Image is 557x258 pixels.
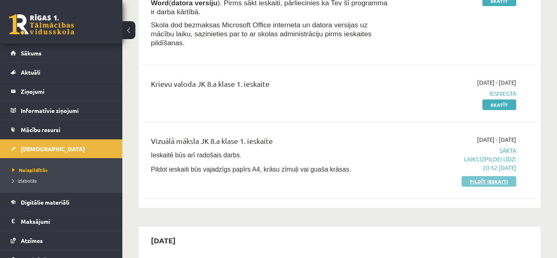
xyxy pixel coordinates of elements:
div: Vizuālā māksla JK 8.a klase 1. ieskaite [151,135,390,150]
a: Mācību resursi [11,120,112,139]
span: Digitālie materiāli [21,198,69,206]
a: [DEMOGRAPHIC_DATA] [11,139,112,158]
span: [DATE] - [DATE] [477,78,516,87]
a: Izlabotās [12,177,114,184]
a: Atzīmes [11,231,112,250]
span: Skola dod bezmaksas Microsoft Office interneta un datora versijas uz mācību laiku, sazinieties pa... [151,21,371,47]
span: Ieskaitē būs arī radošais darbs. [151,152,241,159]
a: Sākums [11,44,112,62]
legend: Informatīvie ziņojumi [21,101,112,120]
span: Sākums [21,49,42,57]
h2: [DATE] [143,231,184,250]
a: Digitālie materiāli [11,193,112,212]
span: [DATE] - [DATE] [477,135,516,144]
span: Pildot ieskaiti būs vajadzīgs papīrs A4, krāsu zīmuļi vai guaša krāsas. [151,166,351,173]
span: Neizpildītās [12,167,48,173]
a: Neizpildītās [12,166,114,174]
p: Laiks izpildei līdz: 20-52 [DATE] [402,155,516,172]
span: [DEMOGRAPHIC_DATA] [21,145,85,152]
a: Rīgas 1. Tālmācības vidusskola [9,14,74,35]
a: Pildīt ieskaiti [462,176,516,187]
a: Ziņojumi [11,82,112,101]
span: Mācību resursi [21,126,60,133]
legend: Ziņojumi [21,82,112,101]
span: Aktuāli [21,68,40,76]
legend: Maksājumi [21,212,112,231]
span: Atzīmes [21,237,43,244]
a: Informatīvie ziņojumi [11,101,112,120]
span: Iesniegta [402,89,516,98]
span: Sākta [402,146,516,172]
a: Aktuāli [11,63,112,82]
a: Skatīt [482,99,516,110]
a: Maksājumi [11,212,112,231]
div: Krievu valoda JK 8.a klase 1. ieskaite [151,78,390,93]
span: Izlabotās [12,177,37,184]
